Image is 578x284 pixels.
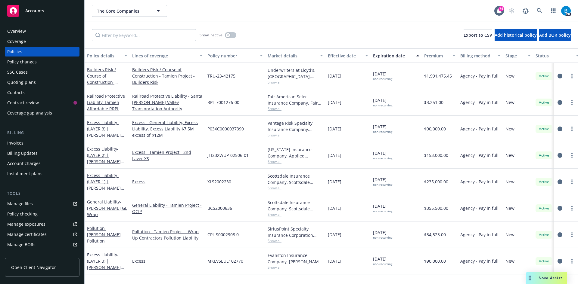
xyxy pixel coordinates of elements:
[556,258,564,265] a: circleInformation
[328,73,341,79] span: [DATE]
[265,48,325,63] button: Market details
[373,236,392,240] div: non-recurring
[460,73,499,79] span: Agency - Pay in full
[7,159,41,168] div: Account charges
[538,179,550,185] span: Active
[568,178,576,185] a: more
[207,99,239,105] span: RPL-7001276-00
[5,67,79,77] a: SSC Cases
[538,258,550,264] span: Active
[87,225,121,244] a: Pollution
[568,258,576,265] a: more
[5,108,79,118] a: Coverage gap analysis
[5,219,79,229] a: Manage exposures
[460,231,499,238] span: Agency - Pay in full
[5,240,79,249] a: Manage BORs
[87,120,121,144] a: Excess Liability
[424,231,446,238] span: $34,523.00
[207,73,235,79] span: TRU-23-42175
[268,106,323,111] span: Show all
[7,26,26,36] div: Overview
[547,5,559,17] a: Switch app
[87,199,127,217] span: - [PERSON_NAME] GL Wrap
[87,225,121,244] span: - [PERSON_NAME] Pollution
[424,205,448,211] span: $355,500.00
[556,231,564,238] a: circleInformation
[505,231,514,238] span: New
[7,98,39,108] div: Contract review
[373,183,392,187] div: non-recurring
[505,179,514,185] span: New
[373,229,392,240] span: [DATE]
[373,203,392,213] span: [DATE]
[556,72,564,80] a: circleInformation
[424,179,448,185] span: $235,000.00
[5,130,79,136] div: Billing
[561,6,571,16] img: photo
[87,53,121,59] div: Policy details
[132,149,203,162] a: Excess - Tamien Project - 2nd Layer XS
[87,146,121,171] a: Excess Liability
[7,47,22,56] div: Policies
[7,57,37,67] div: Policy changes
[87,252,121,276] a: Excess Liability
[268,159,323,164] span: Show all
[268,53,316,59] div: Market details
[328,99,341,105] span: [DATE]
[207,126,244,132] span: P03XC0000037390
[7,138,23,148] div: Invoices
[328,258,341,264] span: [DATE]
[132,93,203,112] a: Railroad Protective Liability - Santa [PERSON_NAME] Valley Transportation Authority
[556,178,564,185] a: circleInformation
[422,48,458,63] button: Premium
[328,152,341,158] span: [DATE]
[373,124,392,134] span: [DATE]
[5,169,79,179] a: Installment plans
[460,126,499,132] span: Agency - Pay in full
[373,130,392,134] div: non-recurring
[328,231,341,238] span: [DATE]
[325,48,371,63] button: Effective date
[207,258,243,264] span: MKLV5EUE102770
[132,179,203,185] a: Excess
[7,230,47,239] div: Manage certificates
[371,48,422,63] button: Expiration date
[539,29,571,41] button: Add BOR policy
[536,53,572,59] div: Status
[556,205,564,212] a: circleInformation
[568,152,576,159] a: more
[556,99,564,106] a: circleInformation
[5,78,79,87] a: Quoting plans
[87,199,127,217] a: General Liability
[538,100,550,105] span: Active
[458,48,503,63] button: Billing method
[7,67,28,77] div: SSC Cases
[373,71,392,81] span: [DATE]
[499,6,504,11] div: 74
[207,231,239,238] span: CPL S0002908 0
[7,88,25,97] div: Contacts
[520,5,532,17] a: Report a Bug
[539,275,562,280] span: Nova Assist
[268,199,323,212] div: Scottsdale Insurance Company, Scottsdale Insurance Company (Nationwide), Amwins
[7,199,33,209] div: Manage files
[92,29,196,41] input: Filter by keyword...
[568,125,576,133] a: more
[505,99,514,105] span: New
[268,93,323,106] div: Fair American Select Insurance Company, Fair American Select Insurance Company, Amwins
[460,205,499,211] span: Agency - Pay in full
[373,97,392,107] span: [DATE]
[7,37,26,46] div: Coverage
[7,169,42,179] div: Installment plans
[556,152,564,159] a: circleInformation
[538,206,550,211] span: Active
[503,48,533,63] button: Stage
[373,156,392,160] div: non-recurring
[7,209,38,219] div: Policy checking
[268,173,323,185] div: Scottsdale Insurance Company, Scottsdale Insurance Company (Nationwide), Amwins
[373,77,392,81] div: non-recurring
[5,148,79,158] a: Billing updates
[87,173,121,197] a: Excess Liability
[132,66,203,85] a: Builders Risk / Course of Construction - Tamien Project - Builders Risk
[373,53,413,59] div: Expiration date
